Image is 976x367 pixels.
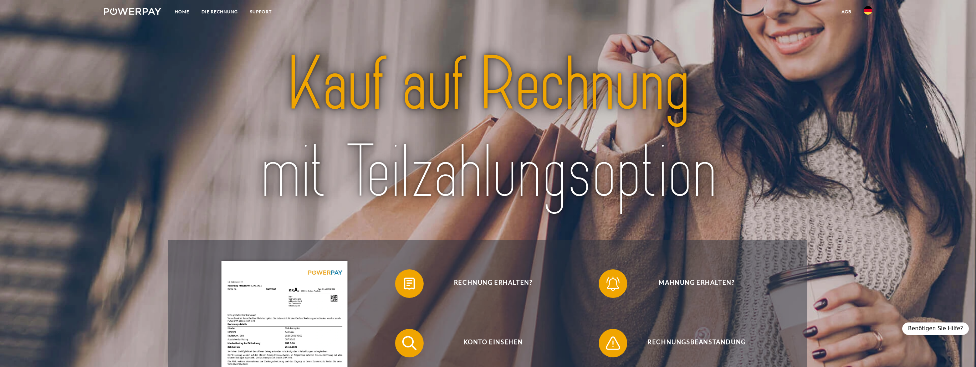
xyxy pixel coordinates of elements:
a: DIE RECHNUNG [195,5,244,18]
img: title-powerpay_de.svg [205,37,770,221]
span: Rechnung erhalten? [406,269,581,298]
span: Mahnung erhalten? [609,269,784,298]
span: Konto einsehen [406,329,581,357]
div: Benötigen Sie Hilfe? [902,322,969,335]
img: qb_warning.svg [604,334,622,352]
button: Konto einsehen [395,329,581,357]
a: agb [836,5,858,18]
img: qb_bill.svg [400,275,418,293]
button: Rechnung erhalten? [395,269,581,298]
img: de [864,6,872,15]
button: Rechnungsbeanstandung [599,329,784,357]
a: SUPPORT [244,5,278,18]
img: logo-powerpay-white.svg [104,8,161,15]
img: qb_bell.svg [604,275,622,293]
a: Home [169,5,195,18]
img: qb_search.svg [400,334,418,352]
button: Mahnung erhalten? [599,269,784,298]
span: Rechnungsbeanstandung [609,329,784,357]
